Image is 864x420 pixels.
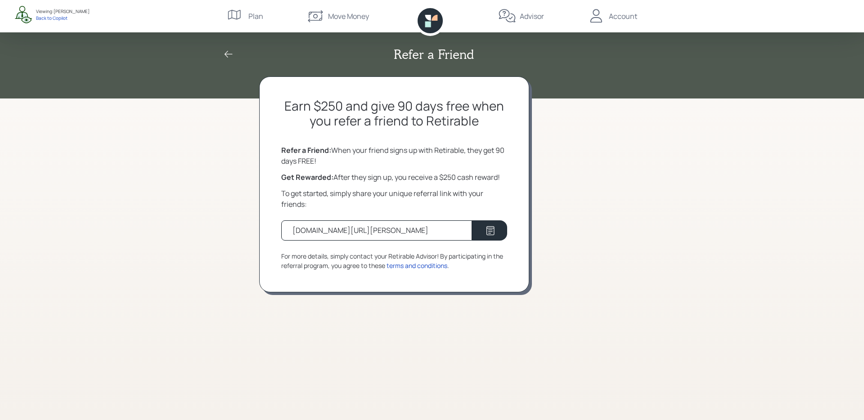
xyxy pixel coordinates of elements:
div: [DOMAIN_NAME][URL][PERSON_NAME] [292,225,428,236]
div: Plan [248,11,263,22]
div: When your friend signs up with Retirable, they get 90 days FREE! [281,145,507,166]
div: To get started, simply share your unique referral link with your friends: [281,188,507,210]
div: Back to Copilot [36,15,90,21]
div: Account [609,11,637,22]
div: Advisor [520,11,544,22]
b: Get Rewarded: [281,172,333,182]
h2: Earn $250 and give 90 days free when you refer a friend to Retirable [281,98,507,129]
div: Move Money [328,11,369,22]
b: Refer a Friend: [281,145,331,155]
div: After they sign up, you receive a $250 cash reward! [281,172,507,183]
div: Viewing: [PERSON_NAME] [36,8,90,15]
div: For more details, simply contact your Retirable Advisor! By participating in the referral program... [281,251,507,270]
div: terms and conditions [387,261,447,270]
h2: Refer a Friend [394,47,474,62]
